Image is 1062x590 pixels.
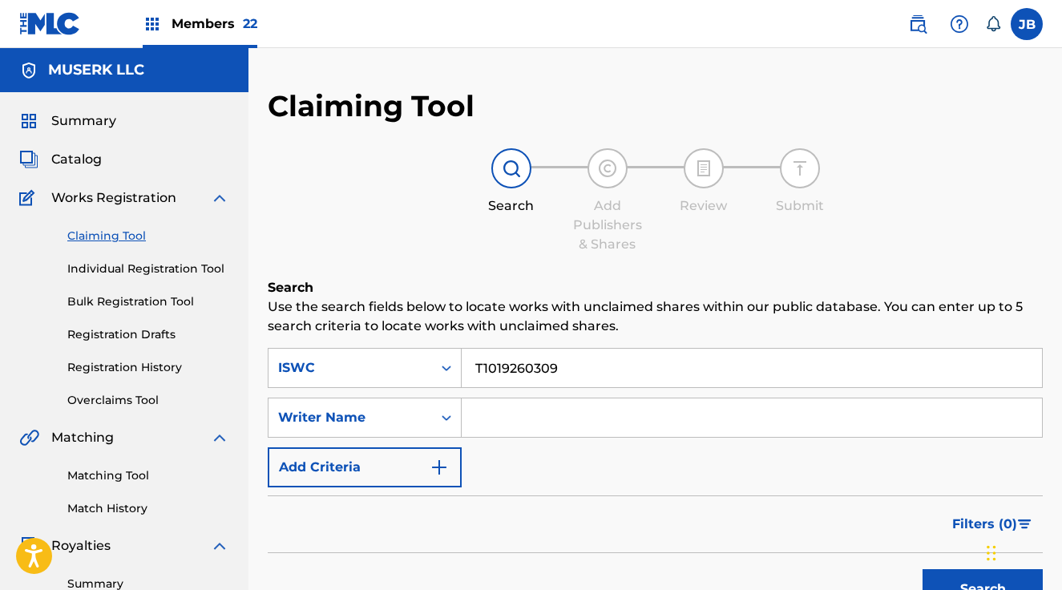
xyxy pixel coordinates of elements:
a: Public Search [902,8,934,40]
h5: MUSERK LLC [48,61,144,79]
button: Filters (0) [943,504,1043,544]
div: Drag [987,529,996,577]
img: step indicator icon for Add Publishers & Shares [598,159,617,178]
a: SummarySummary [19,111,116,131]
span: Members [172,14,257,33]
a: Registration Drafts [67,326,229,343]
span: Catalog [51,150,102,169]
a: Overclaims Tool [67,392,229,409]
a: Individual Registration Tool [67,261,229,277]
div: Writer Name [278,408,422,427]
div: Help [943,8,975,40]
a: Match History [67,500,229,517]
div: Add Publishers & Shares [567,196,648,254]
img: step indicator icon for Submit [790,159,810,178]
h2: Claiming Tool [268,88,474,124]
a: Bulk Registration Tool [67,293,229,310]
img: step indicator icon for Review [694,159,713,178]
a: Claiming Tool [67,228,229,244]
img: Summary [19,111,38,131]
iframe: Resource Center [1017,368,1062,497]
img: Catalog [19,150,38,169]
iframe: Chat Widget [982,513,1062,590]
span: Royalties [51,536,111,556]
button: Add Criteria [268,447,462,487]
img: expand [210,536,229,556]
p: Use the search fields below to locate works with unclaimed shares within our public database. You... [268,297,1043,336]
img: Royalties [19,536,38,556]
span: Works Registration [51,188,176,208]
span: Filters ( 0 ) [952,515,1017,534]
span: Summary [51,111,116,131]
img: 9d2ae6d4665cec9f34b9.svg [430,458,449,477]
div: Submit [760,196,840,216]
img: Matching [19,428,39,447]
img: Works Registration [19,188,40,208]
span: 22 [243,16,257,31]
div: Review [664,196,744,216]
img: step indicator icon for Search [502,159,521,178]
img: MLC Logo [19,12,81,35]
a: CatalogCatalog [19,150,102,169]
span: Matching [51,428,114,447]
div: ISWC [278,358,422,378]
img: help [950,14,969,34]
div: Search [471,196,551,216]
a: Registration History [67,359,229,376]
img: Accounts [19,61,38,80]
div: Notifications [985,16,1001,32]
img: Top Rightsholders [143,14,162,34]
h6: Search [268,278,1043,297]
img: expand [210,188,229,208]
div: User Menu [1011,8,1043,40]
img: expand [210,428,229,447]
img: search [908,14,927,34]
a: Matching Tool [67,467,229,484]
